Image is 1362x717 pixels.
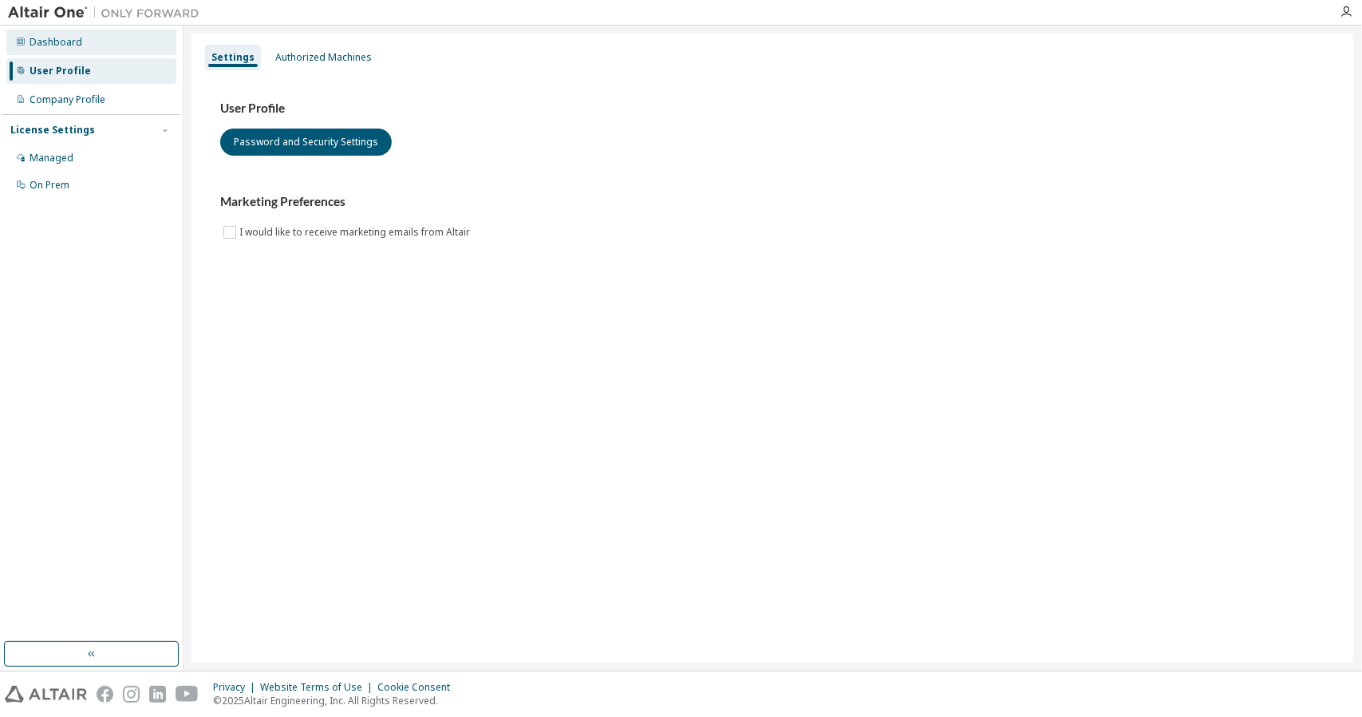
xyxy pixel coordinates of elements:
[213,681,260,694] div: Privacy
[5,686,87,703] img: altair_logo.svg
[220,129,392,156] button: Password and Security Settings
[239,223,473,242] label: I would like to receive marketing emails from Altair
[149,686,166,703] img: linkedin.svg
[176,686,199,703] img: youtube.svg
[8,5,207,21] img: Altair One
[260,681,377,694] div: Website Terms of Use
[220,194,1325,210] h3: Marketing Preferences
[30,65,91,77] div: User Profile
[30,36,82,49] div: Dashboard
[30,93,105,106] div: Company Profile
[30,152,73,164] div: Managed
[220,101,1325,117] h3: User Profile
[211,51,255,64] div: Settings
[213,694,460,707] p: © 2025 Altair Engineering, Inc. All Rights Reserved.
[377,681,460,694] div: Cookie Consent
[275,51,372,64] div: Authorized Machines
[123,686,140,703] img: instagram.svg
[10,124,95,137] div: License Settings
[30,179,69,192] div: On Prem
[97,686,113,703] img: facebook.svg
